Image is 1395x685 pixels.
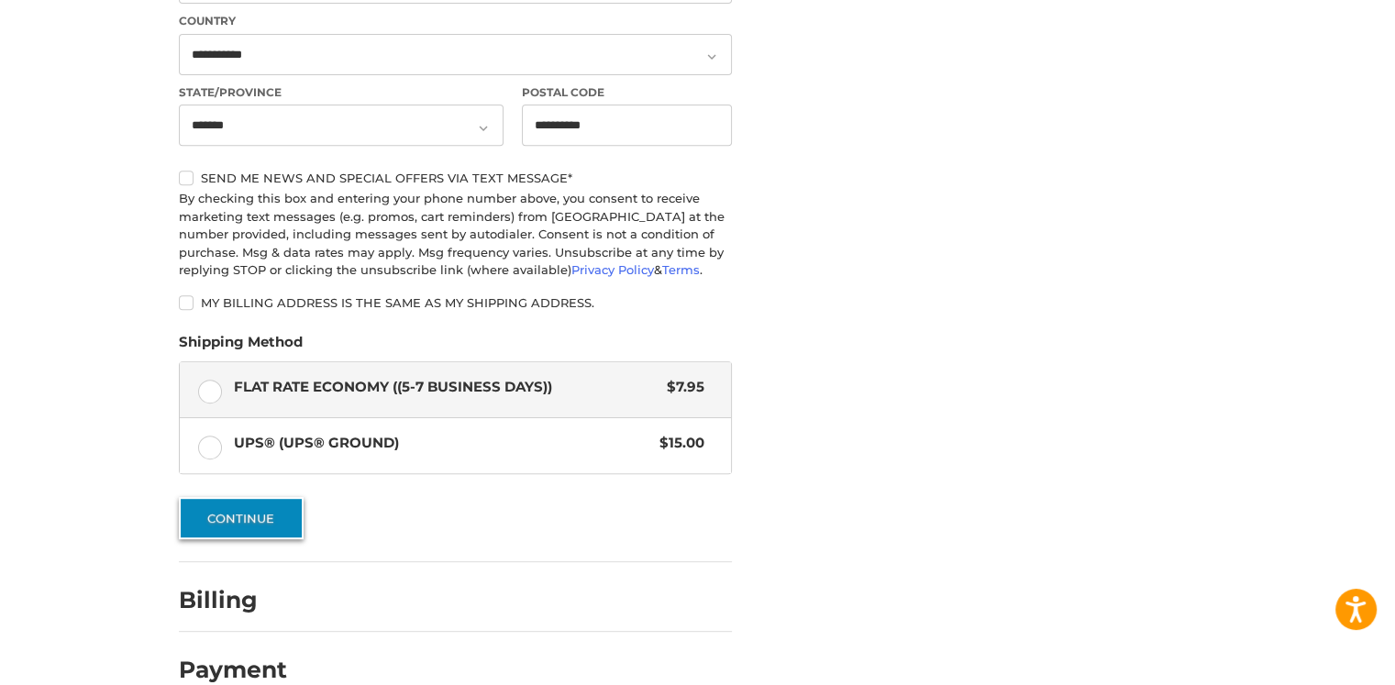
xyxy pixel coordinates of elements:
h2: Payment [179,656,287,684]
a: Privacy Policy [571,262,654,277]
label: Send me news and special offers via text message* [179,171,732,185]
span: Flat Rate Economy ((5-7 Business Days)) [234,377,659,398]
button: Continue [179,497,304,539]
span: $7.95 [658,377,704,398]
a: Terms [662,262,700,277]
legend: Shipping Method [179,332,303,361]
label: My billing address is the same as my shipping address. [179,295,732,310]
label: Postal Code [522,84,733,101]
iframe: Google Customer Reviews [1244,635,1395,685]
label: State/Province [179,84,504,101]
div: By checking this box and entering your phone number above, you consent to receive marketing text ... [179,190,732,280]
label: Country [179,13,732,29]
h2: Billing [179,586,286,614]
span: $15.00 [650,433,704,454]
span: UPS® (UPS® Ground) [234,433,651,454]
